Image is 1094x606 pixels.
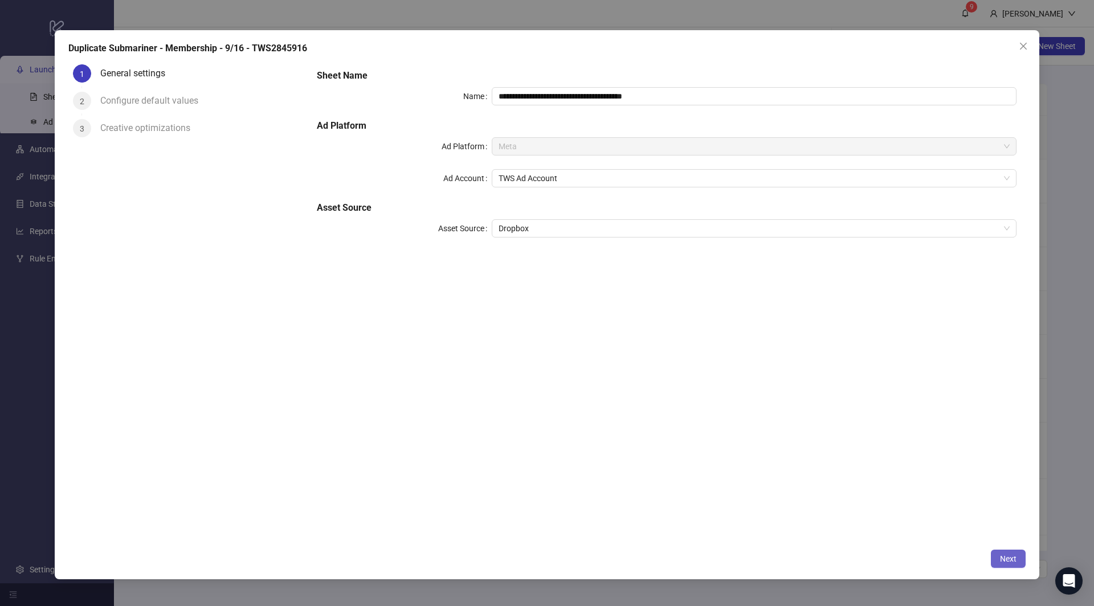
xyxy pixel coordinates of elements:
label: Asset Source [438,219,492,238]
span: Next [1000,554,1017,563]
div: Duplicate Submariner - Membership - 9/16 - TWS2845916 [68,42,1026,55]
span: 2 [80,97,84,106]
h5: Asset Source [317,201,1017,215]
h5: Sheet Name [317,69,1017,83]
span: 3 [80,124,84,133]
button: Next [991,550,1026,568]
label: Name [463,87,492,105]
span: close [1019,42,1028,51]
input: Name [492,87,1017,105]
div: Configure default values [100,92,207,110]
label: Ad Account [443,169,492,187]
div: Creative optimizations [100,119,199,137]
label: Ad Platform [442,137,492,155]
span: TWS Ad Account [499,170,1010,187]
span: Dropbox [499,220,1010,237]
div: General settings [100,64,174,83]
span: Meta [499,138,1010,155]
span: 1 [80,69,84,79]
button: Close [1014,37,1032,55]
h5: Ad Platform [317,119,1017,133]
div: Open Intercom Messenger [1055,567,1083,595]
